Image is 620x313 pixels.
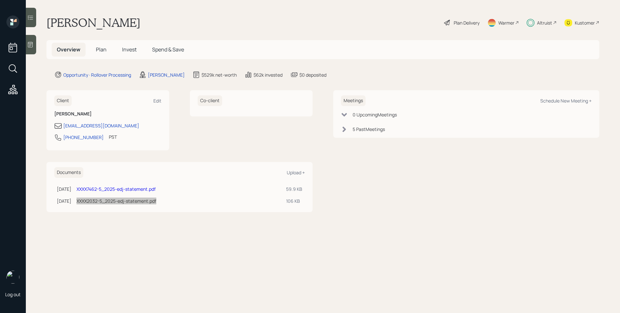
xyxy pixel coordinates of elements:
[5,291,21,297] div: Log out
[54,111,161,117] h6: [PERSON_NAME]
[96,46,107,53] span: Plan
[152,46,184,53] span: Spend & Save
[286,186,302,192] div: 59.9 KB
[299,71,326,78] div: $0 deposited
[46,16,140,30] h1: [PERSON_NAME]
[148,71,185,78] div: [PERSON_NAME]
[6,271,19,284] img: james-distasi-headshot.png
[54,167,83,178] h6: Documents
[57,46,80,53] span: Overview
[287,169,305,176] div: Upload +
[540,98,592,104] div: Schedule New Meeting +
[54,95,72,106] h6: Client
[253,71,283,78] div: $62k invested
[77,186,156,192] a: XXXX7462-5_2025-edj-statement.pdf
[537,19,552,26] div: Altruist
[454,19,480,26] div: Plan Delivery
[353,111,397,118] div: 0 Upcoming Meeting s
[498,19,514,26] div: Warmer
[201,71,237,78] div: $529k net-worth
[122,46,137,53] span: Invest
[109,134,117,140] div: PST
[353,126,385,133] div: 5 Past Meeting s
[153,98,161,104] div: Edit
[57,186,71,192] div: [DATE]
[341,95,366,106] h6: Meetings
[63,71,131,78] div: Opportunity · Rollover Processing
[77,198,156,204] a: XXXX2032-5_2025-edj-statement.pdf
[63,134,104,141] div: [PHONE_NUMBER]
[198,95,222,106] h6: Co-client
[63,122,139,129] div: [EMAIL_ADDRESS][DOMAIN_NAME]
[575,19,595,26] div: Kustomer
[286,198,302,204] div: 106 KB
[57,198,71,204] div: [DATE]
